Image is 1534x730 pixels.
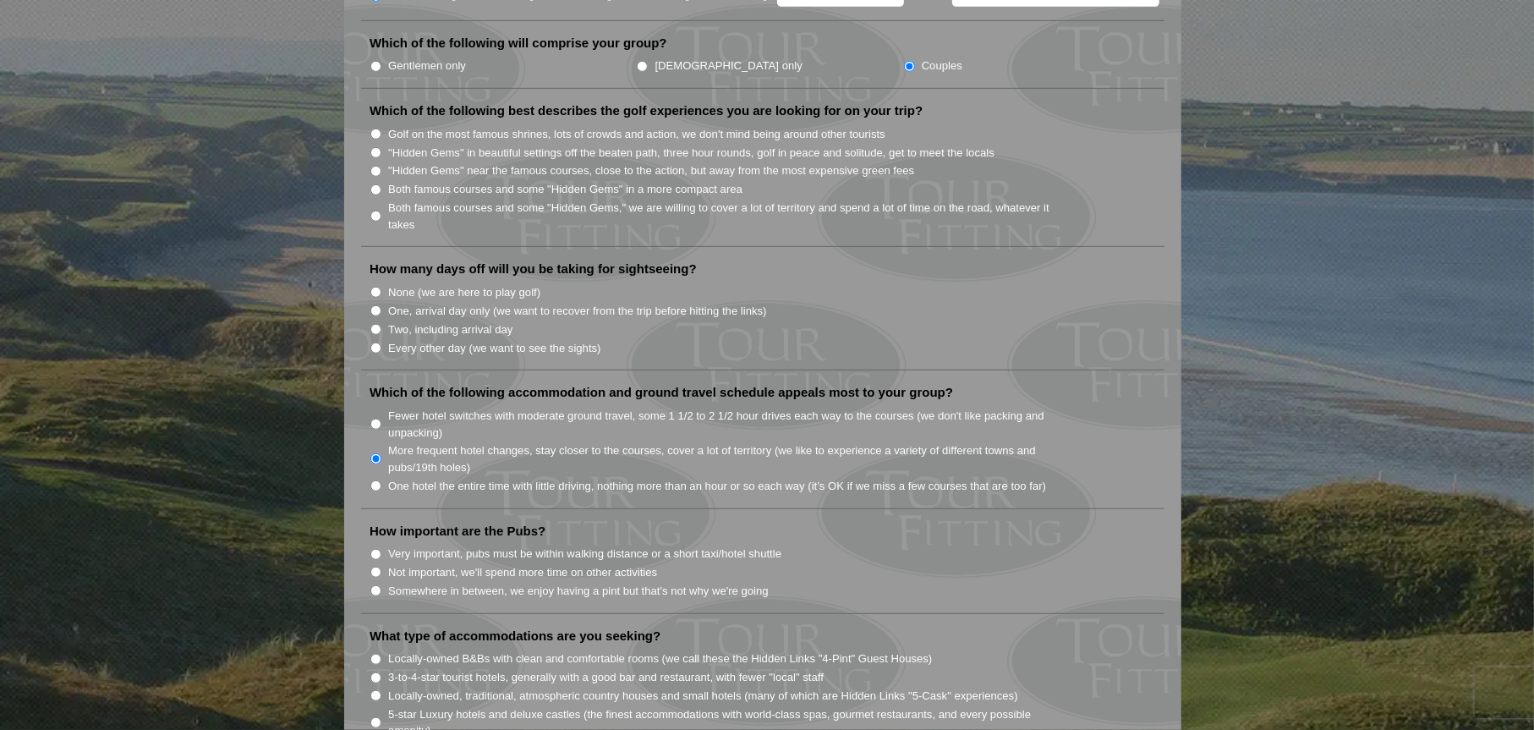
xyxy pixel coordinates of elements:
label: None (we are here to play golf) [388,284,540,301]
label: More frequent hotel changes, stay closer to the courses, cover a lot of territory (we like to exp... [388,442,1068,475]
label: Not important, we'll spend more time on other activities [388,564,657,581]
label: Which of the following accommodation and ground travel schedule appeals most to your group? [370,384,953,401]
label: [DEMOGRAPHIC_DATA] only [655,58,803,74]
label: Gentlemen only [388,58,466,74]
label: Which of the following will comprise your group? [370,35,667,52]
label: One hotel the entire time with little driving, nothing more than an hour or so each way (it’s OK ... [388,478,1046,495]
label: One, arrival day only (we want to recover from the trip before hitting the links) [388,303,766,320]
label: Locally-owned B&Bs with clean and comfortable rooms (we call these the Hidden Links "4-Pint" Gues... [388,650,932,667]
label: Couples [922,58,962,74]
label: Which of the following best describes the golf experiences you are looking for on your trip? [370,102,923,119]
label: What type of accommodations are you seeking? [370,628,660,645]
label: How important are the Pubs? [370,523,545,540]
label: Fewer hotel switches with moderate ground travel, some 1 1/2 to 2 1/2 hour drives each way to the... [388,408,1068,441]
label: Both famous courses and some "Hidden Gems," we are willing to cover a lot of territory and spend ... [388,200,1068,233]
label: Both famous courses and some "Hidden Gems" in a more compact area [388,181,742,198]
label: Very important, pubs must be within walking distance or a short taxi/hotel shuttle [388,546,781,563]
label: "Hidden Gems" near the famous courses, close to the action, but away from the most expensive gree... [388,162,914,179]
label: 3-to-4-star tourist hotels, generally with a good bar and restaurant, with fewer "local" staff [388,669,824,686]
label: How many days off will you be taking for sightseeing? [370,261,697,277]
label: Golf on the most famous shrines, lots of crowds and action, we don't mind being around other tour... [388,126,885,143]
label: "Hidden Gems" in beautiful settings off the beaten path, three hour rounds, golf in peace and sol... [388,145,994,162]
label: Somewhere in between, we enjoy having a pint but that's not why we're going [388,583,769,600]
label: Every other day (we want to see the sights) [388,340,600,357]
label: Two, including arrival day [388,321,512,338]
label: Locally-owned, traditional, atmospheric country houses and small hotels (many of which are Hidden... [388,688,1018,705]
